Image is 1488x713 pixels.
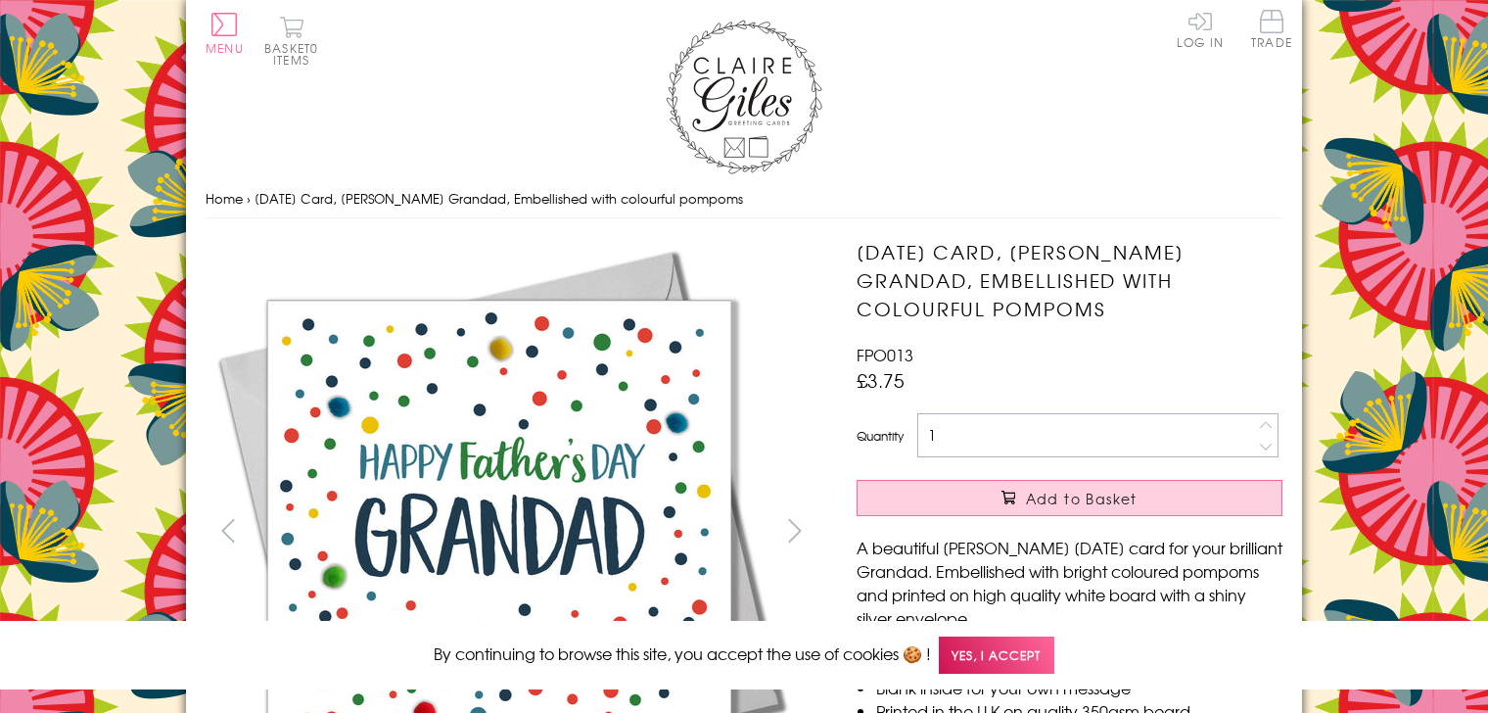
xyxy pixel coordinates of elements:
button: Add to Basket [857,480,1282,516]
span: FPO013 [857,343,913,366]
a: Home [206,189,243,208]
span: Add to Basket [1026,489,1138,508]
nav: breadcrumbs [206,179,1282,219]
button: Basket0 items [264,16,318,66]
button: next [773,508,817,552]
p: A beautiful [PERSON_NAME] [DATE] card for your brilliant Grandad. Embellished with bright coloure... [857,536,1282,630]
span: 0 items [273,39,318,69]
button: prev [206,508,250,552]
span: £3.75 [857,366,905,394]
span: [DATE] Card, [PERSON_NAME] Grandad, Embellished with colourful pompoms [255,189,743,208]
label: Quantity [857,427,904,445]
span: Menu [206,39,244,57]
span: Trade [1251,10,1292,48]
a: Log In [1177,10,1224,48]
a: Trade [1251,10,1292,52]
h1: [DATE] Card, [PERSON_NAME] Grandad, Embellished with colourful pompoms [857,238,1282,322]
span: Yes, I accept [939,637,1054,675]
button: Menu [206,13,244,54]
span: › [247,189,251,208]
img: Claire Giles Greetings Cards [666,20,822,174]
